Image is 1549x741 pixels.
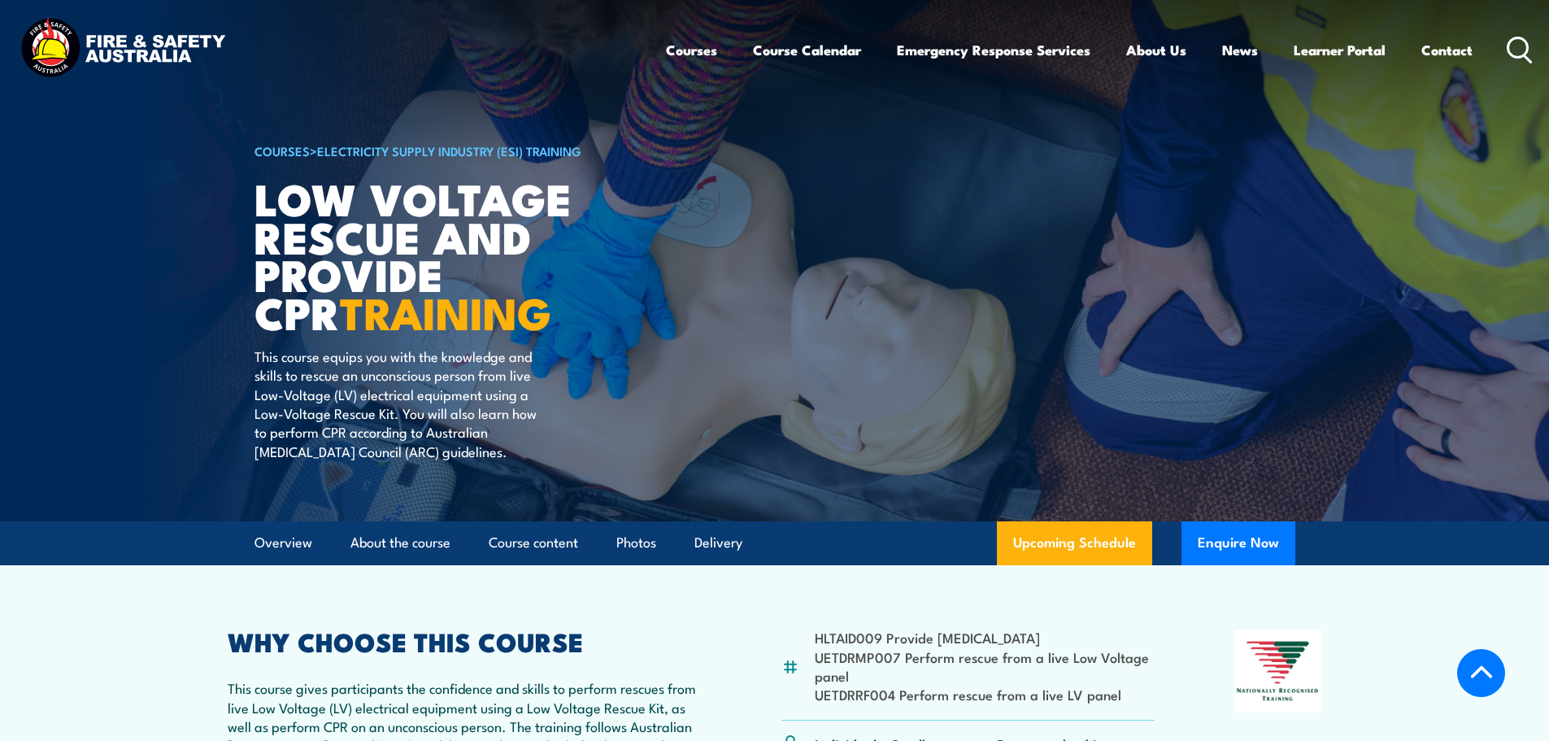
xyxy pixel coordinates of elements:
[255,179,656,331] h1: Low Voltage Rescue and Provide CPR
[616,521,656,564] a: Photos
[815,628,1155,647] li: HLTAID009 Provide [MEDICAL_DATA]
[340,277,551,345] strong: TRAINING
[1421,28,1473,72] a: Contact
[694,521,742,564] a: Delivery
[666,28,717,72] a: Courses
[1234,630,1322,713] img: Nationally Recognised Training logo.
[255,141,656,160] h6: >
[753,28,861,72] a: Course Calendar
[815,685,1155,704] li: UETDRRF004 Perform rescue from a live LV panel
[1126,28,1186,72] a: About Us
[1222,28,1258,72] a: News
[350,521,450,564] a: About the course
[1294,28,1386,72] a: Learner Portal
[897,28,1090,72] a: Emergency Response Services
[997,521,1152,565] a: Upcoming Schedule
[255,142,310,159] a: COURSES
[255,347,551,460] p: This course equips you with the knowledge and skills to rescue an unconscious person from live Lo...
[317,142,581,159] a: Electricity Supply Industry (ESI) Training
[1181,521,1295,565] button: Enquire Now
[815,647,1155,686] li: UETDRMP007 Perform rescue from a live Low Voltage panel
[255,521,312,564] a: Overview
[489,521,578,564] a: Course content
[228,630,703,652] h2: WHY CHOOSE THIS COURSE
